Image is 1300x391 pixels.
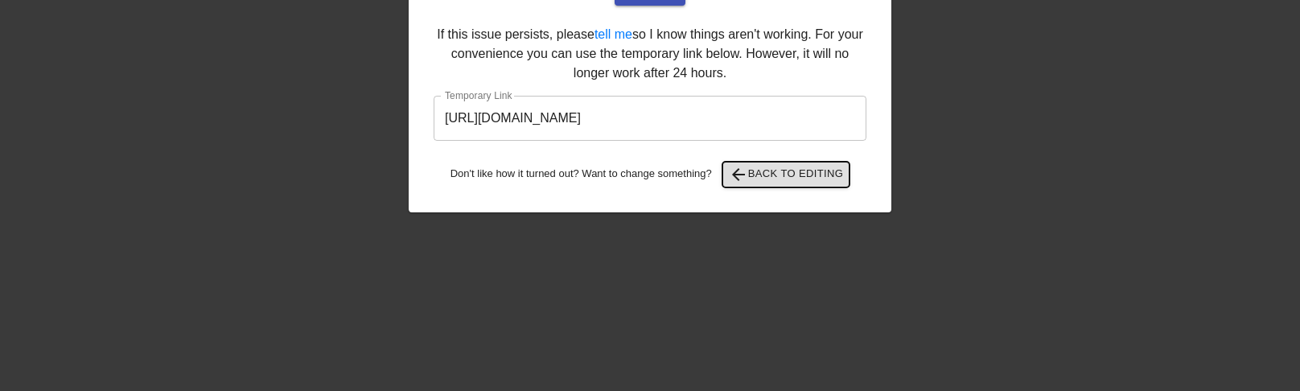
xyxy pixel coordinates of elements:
span: arrow_back [729,165,748,184]
span: Back to Editing [729,165,844,184]
div: Don't like how it turned out? Want to change something? [434,162,866,187]
button: Back to Editing [722,162,850,187]
input: bare [434,96,866,141]
a: tell me [594,27,632,41]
